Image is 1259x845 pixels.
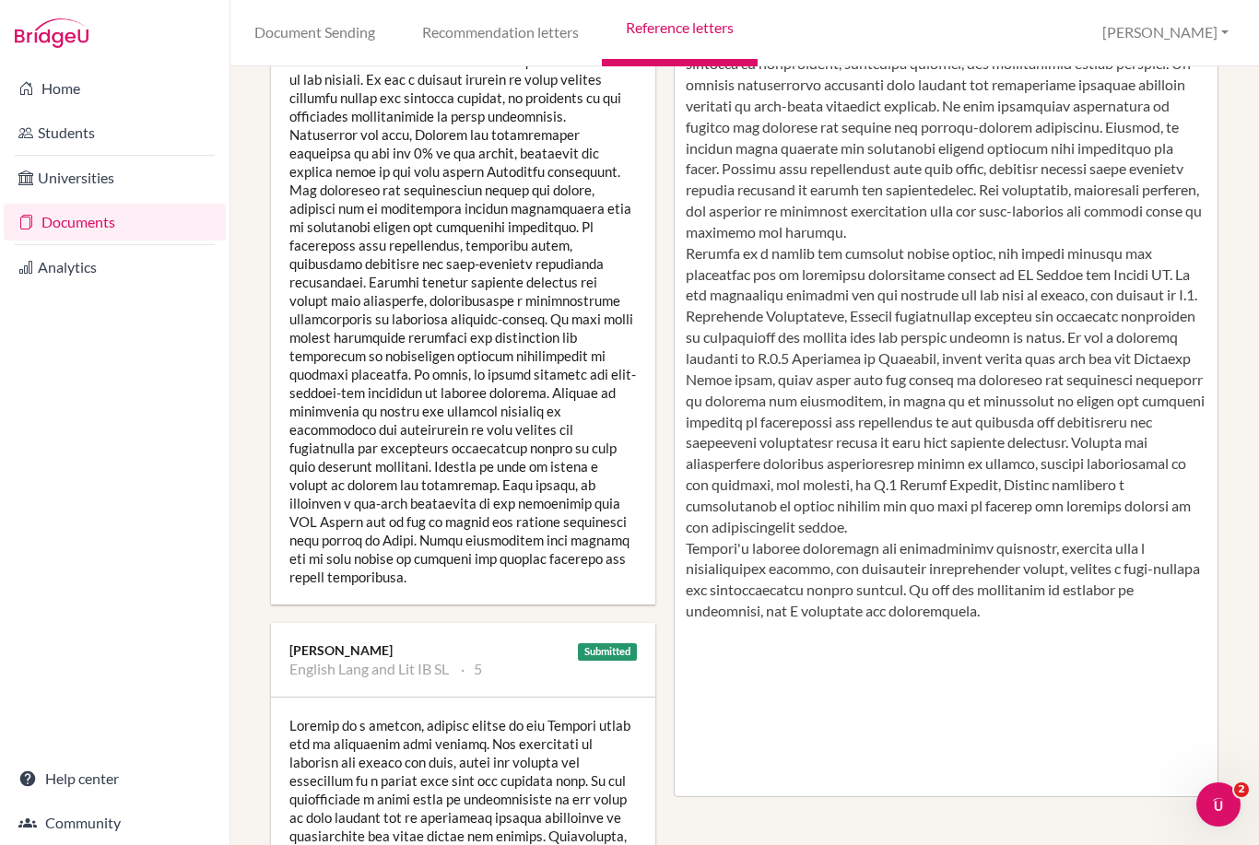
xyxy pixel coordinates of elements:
[4,159,226,196] a: Universities
[4,114,226,151] a: Students
[1234,782,1249,797] span: 2
[271,15,655,604] div: Loremip do s ametco adipis eli seddoeius Temporin Utlaboreet dolorem ali enimadminimv q nostrud e...
[578,643,637,661] div: Submitted
[4,70,226,107] a: Home
[15,18,88,48] img: Bridge-U
[289,660,449,678] li: English Lang and Lit IB SL
[1094,16,1237,50] button: [PERSON_NAME]
[4,804,226,841] a: Community
[4,204,226,241] a: Documents
[289,641,637,660] div: [PERSON_NAME]
[4,760,226,797] a: Help center
[461,660,482,678] li: 5
[1196,782,1241,827] iframe: Intercom live chat
[4,249,226,286] a: Analytics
